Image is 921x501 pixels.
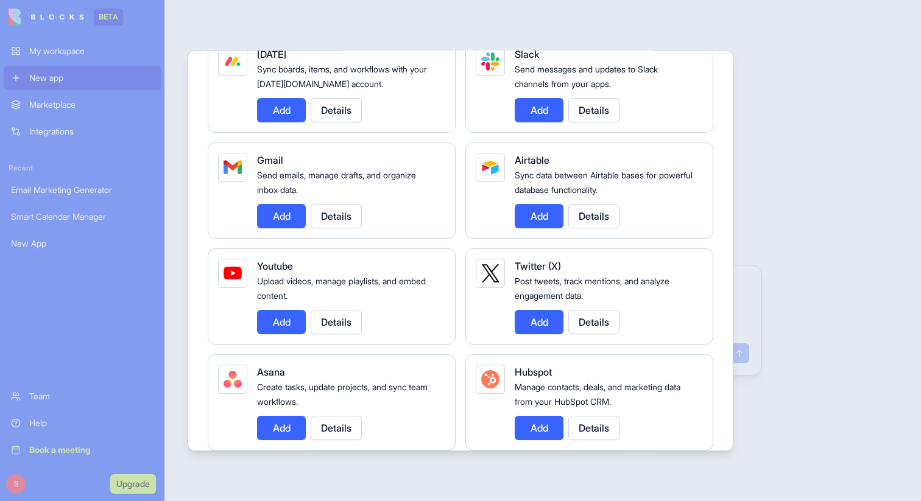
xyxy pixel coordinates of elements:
[515,47,539,60] span: Slack
[515,97,563,122] button: Add
[515,381,680,406] span: Manage contacts, deals, and marketing data from your HubSpot CRM.
[257,275,426,300] span: Upload videos, manage playlists, and embed content.
[515,169,693,194] span: Sync data between Airtable bases for powerful database functionality.
[257,97,306,122] button: Add
[257,47,286,60] span: [DATE]
[257,203,306,228] button: Add
[257,309,306,334] button: Add
[568,415,619,440] button: Details
[568,97,619,122] button: Details
[515,63,658,88] span: Send messages and updates to Slack channels from your apps.
[257,415,306,440] button: Add
[568,309,619,334] button: Details
[257,169,416,194] span: Send emails, manage drafts, and organize inbox data.
[257,259,293,272] span: Youtube
[515,275,669,300] span: Post tweets, track mentions, and analyze engagement data.
[257,365,285,377] span: Asana
[311,415,362,440] button: Details
[257,381,428,406] span: Create tasks, update projects, and sync team workflows.
[311,203,362,228] button: Details
[311,309,362,334] button: Details
[257,63,427,88] span: Sync boards, items, and workflows with your [DATE][DOMAIN_NAME] account.
[515,309,563,334] button: Add
[515,153,549,166] span: Airtable
[257,153,283,166] span: Gmail
[515,203,563,228] button: Add
[515,365,552,377] span: Hubspot
[311,97,362,122] button: Details
[568,203,619,228] button: Details
[515,259,561,272] span: Twitter (X)
[515,415,563,440] button: Add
